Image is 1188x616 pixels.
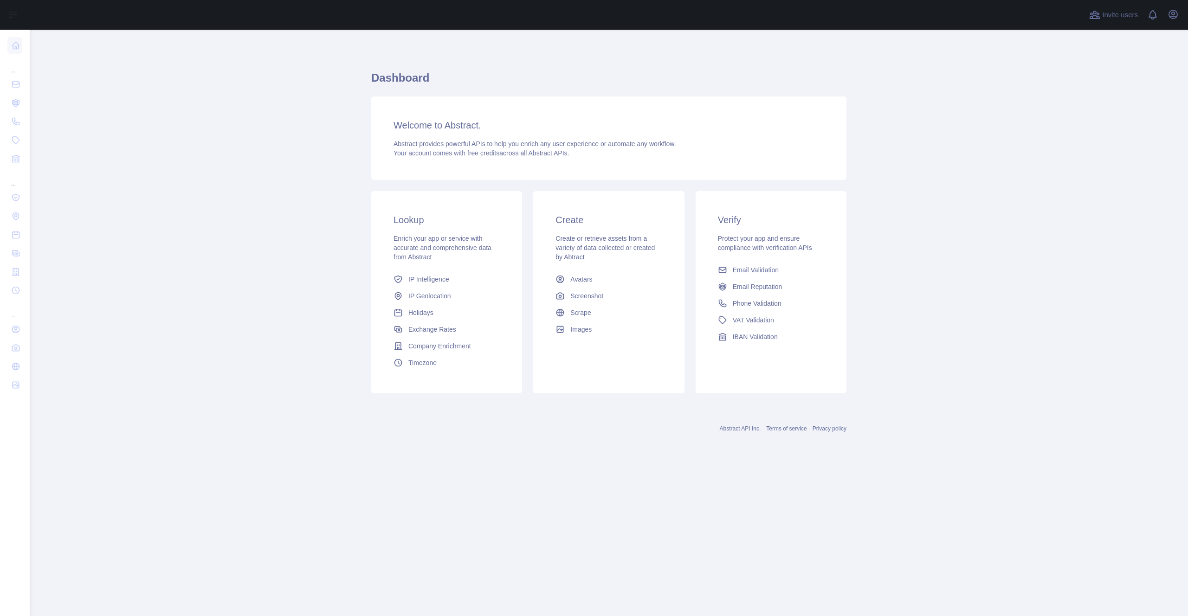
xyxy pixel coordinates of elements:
[1102,10,1138,20] span: Invite users
[714,295,828,312] a: Phone Validation
[394,213,500,226] h3: Lookup
[408,275,449,284] span: IP Intelligence
[1087,7,1140,22] button: Invite users
[555,235,655,261] span: Create or retrieve assets from a variety of data collected or created by Abtract
[408,291,451,301] span: IP Geolocation
[714,262,828,278] a: Email Validation
[733,265,779,275] span: Email Validation
[394,119,824,132] h3: Welcome to Abstract.
[552,304,665,321] a: Scrape
[408,358,437,367] span: Timezone
[552,321,665,338] a: Images
[570,275,592,284] span: Avatars
[733,299,781,308] span: Phone Validation
[390,271,504,288] a: IP Intelligence
[408,325,456,334] span: Exchange Rates
[467,149,499,157] span: free credits
[371,71,846,93] h1: Dashboard
[733,282,782,291] span: Email Reputation
[394,235,491,261] span: Enrich your app or service with accurate and comprehensive data from Abstract
[570,291,603,301] span: Screenshot
[390,288,504,304] a: IP Geolocation
[7,56,22,74] div: ...
[390,338,504,354] a: Company Enrichment
[714,278,828,295] a: Email Reputation
[390,304,504,321] a: Holidays
[394,140,676,148] span: Abstract provides powerful APIs to help you enrich any user experience or automate any workflow.
[7,301,22,319] div: ...
[408,308,433,317] span: Holidays
[7,169,22,187] div: ...
[733,315,774,325] span: VAT Validation
[714,328,828,345] a: IBAN Validation
[766,425,807,432] a: Terms of service
[408,341,471,351] span: Company Enrichment
[720,425,761,432] a: Abstract API Inc.
[813,425,846,432] a: Privacy policy
[394,149,569,157] span: Your account comes with across all Abstract APIs.
[733,332,778,341] span: IBAN Validation
[552,288,665,304] a: Screenshot
[390,354,504,371] a: Timezone
[570,308,591,317] span: Scrape
[552,271,665,288] a: Avatars
[570,325,592,334] span: Images
[390,321,504,338] a: Exchange Rates
[718,213,824,226] h3: Verify
[555,213,662,226] h3: Create
[714,312,828,328] a: VAT Validation
[718,235,812,251] span: Protect your app and ensure compliance with verification APIs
